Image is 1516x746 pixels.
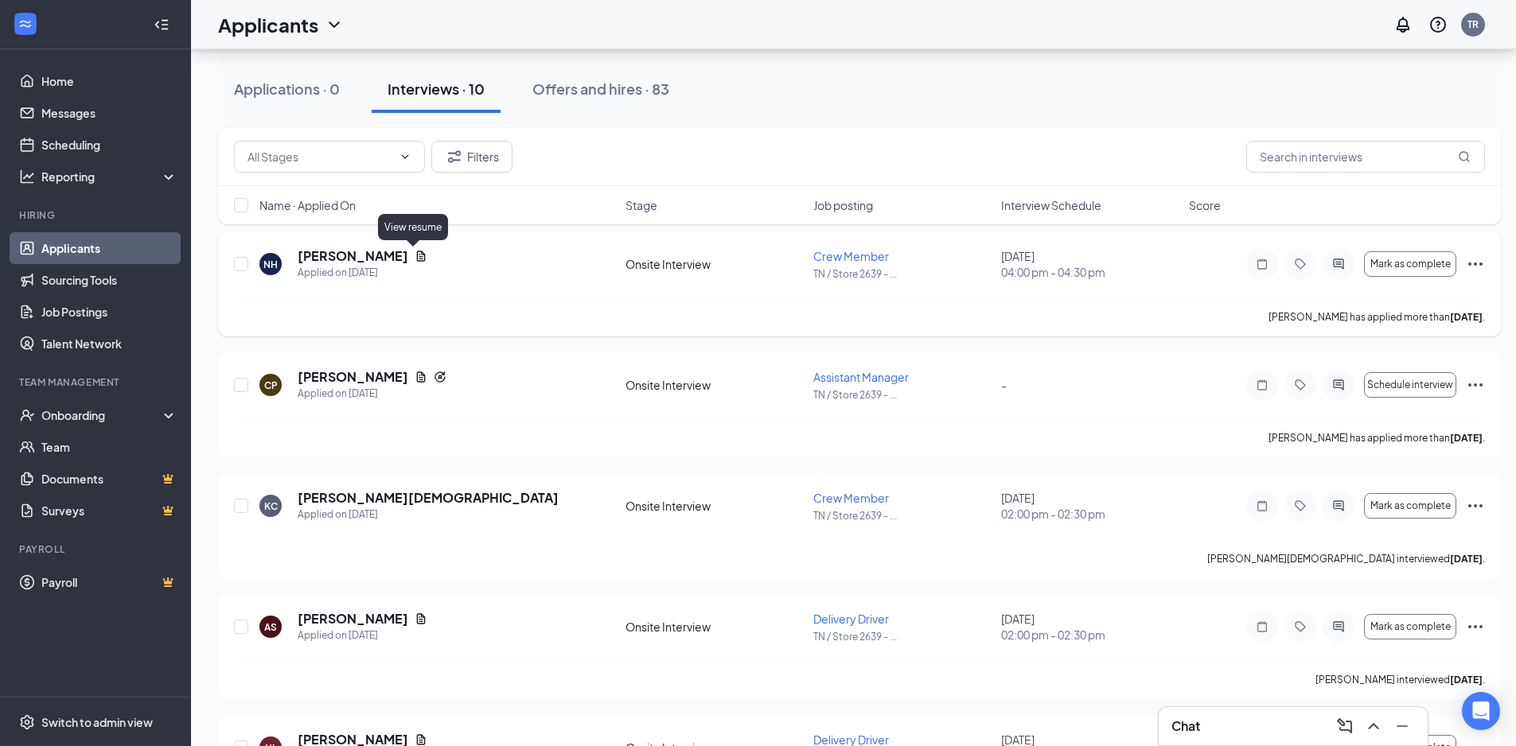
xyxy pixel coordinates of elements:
[1171,717,1200,735] h3: Chat
[1364,493,1456,519] button: Mark as complete
[1364,251,1456,277] button: Mark as complete
[41,463,177,495] a: DocumentsCrown
[1001,378,1007,392] span: -
[1001,197,1101,213] span: Interview Schedule
[1466,375,1485,394] svg: Ellipses
[415,733,427,746] svg: Document
[1001,627,1179,643] span: 02:00 pm - 02:30 pm
[263,258,278,271] div: NH
[41,232,177,264] a: Applicants
[1291,258,1310,270] svg: Tag
[298,386,446,402] div: Applied on [DATE]
[19,375,174,389] div: Team Management
[1370,500,1451,511] span: Mark as complete
[625,498,804,514] div: Onsite Interview
[1291,499,1310,512] svg: Tag
[1001,506,1179,522] span: 02:00 pm - 02:30 pm
[1001,264,1179,280] span: 04:00 pm - 04:30 pm
[434,371,446,383] svg: Reapply
[1253,620,1272,633] svg: Note
[625,256,804,272] div: Onsite Interview
[625,197,657,213] span: Stage
[1001,490,1179,522] div: [DATE]
[234,79,340,99] div: Applications · 0
[813,267,992,281] p: TN / Store 2639 - ...
[19,714,35,730] svg: Settings
[1364,717,1383,736] svg: ChevronUp
[1291,379,1310,391] svg: Tag
[1370,621,1451,632] span: Mark as complete
[1329,499,1348,512] svg: ActiveChat
[41,495,177,526] a: SurveysCrown
[1466,496,1485,515] svg: Ellipses
[19,407,35,423] svg: UserCheck
[218,11,318,38] h1: Applicants
[41,169,178,185] div: Reporting
[19,542,174,556] div: Payroll
[264,499,278,513] div: KC
[247,148,392,165] input: All Stages
[41,714,153,730] div: Switch to admin view
[1458,150,1471,163] svg: MagnifyingGlass
[19,169,35,185] svg: Analysis
[1393,717,1412,736] svg: Minimize
[1315,673,1485,686] p: [PERSON_NAME] interviewed .
[1450,311,1483,323] b: [DATE]
[41,65,177,97] a: Home
[813,491,889,505] span: Crew Member
[41,407,164,423] div: Onboarding
[1189,197,1221,213] span: Score
[431,141,512,173] button: Filter Filters
[298,368,408,386] h5: [PERSON_NAME]
[1370,258,1451,270] span: Mark as complete
[1269,310,1485,324] p: [PERSON_NAME] has applied more than .
[298,507,559,523] div: Applied on [DATE]
[1329,258,1348,270] svg: ActiveChat
[41,296,177,328] a: Job Postings
[1467,17,1479,31] div: TR
[259,197,356,213] span: Name · Applied On
[1364,372,1456,398] button: Schedule interview
[41,264,177,296] a: Sourcing Tools
[415,371,427,383] svg: Document
[532,79,669,99] div: Offers and hires · 83
[298,265,427,281] div: Applied on [DATE]
[813,197,873,213] span: Job posting
[415,612,427,625] svg: Document
[388,79,485,99] div: Interviews · 10
[41,431,177,463] a: Team
[1269,431,1485,445] p: [PERSON_NAME] has applied more than .
[1001,611,1179,643] div: [DATE]
[813,249,889,263] span: Crew Member
[1364,614,1456,639] button: Mark as complete
[1246,141,1485,173] input: Search in interviews
[325,15,344,34] svg: ChevronDown
[445,147,464,166] svg: Filter
[1253,499,1272,512] svg: Note
[813,612,889,626] span: Delivery Driver
[18,16,33,32] svg: WorkstreamLogo
[1207,552,1485,565] p: [PERSON_NAME][DEMOGRAPHIC_DATA] interviewed .
[625,619,804,635] div: Onsite Interview
[1335,717,1354,736] svg: ComposeMessage
[41,129,177,161] a: Scheduling
[1462,692,1500,730] div: Open Intercom Messenger
[625,377,804,393] div: Onsite Interview
[813,630,992,643] p: TN / Store 2639 - ...
[19,208,174,222] div: Hiring
[298,247,408,265] h5: [PERSON_NAME]
[1389,713,1415,739] button: Minimize
[41,566,177,598] a: PayrollCrown
[1466,254,1485,274] svg: Ellipses
[298,489,559,507] h5: [PERSON_NAME][DEMOGRAPHIC_DATA]
[1329,379,1348,391] svg: ActiveChat
[41,97,177,129] a: Messages
[399,150,411,163] svg: ChevronDown
[1450,674,1483,686] b: [DATE]
[1466,617,1485,636] svg: Ellipses
[813,388,992,402] p: TN / Store 2639 - ...
[1361,713,1386,739] button: ChevronUp
[1253,258,1272,270] svg: Note
[378,214,448,240] div: View resume
[1450,553,1483,565] b: [DATE]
